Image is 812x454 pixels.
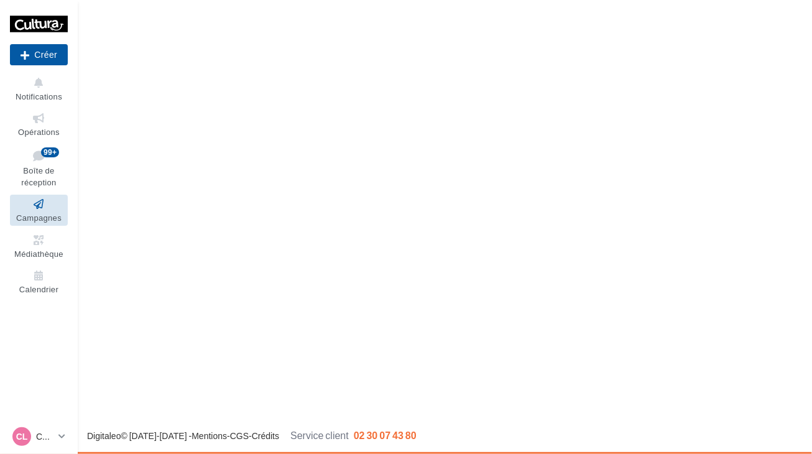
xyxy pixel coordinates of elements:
[16,91,62,101] span: Notifications
[10,44,68,65] div: Nouvelle campagne
[354,429,417,441] span: 02 30 07 43 80
[10,44,68,65] button: Créer
[10,231,68,261] a: Médiathèque
[36,430,53,443] p: CHAMBRAY LES TOURS
[16,213,62,223] span: Campagnes
[10,195,68,225] a: Campagnes
[10,145,68,190] a: Boîte de réception99+
[41,147,59,157] div: 99+
[191,430,227,441] a: Mentions
[252,430,279,441] a: Crédits
[290,429,349,441] span: Service client
[10,73,68,104] button: Notifications
[14,249,63,259] span: Médiathèque
[230,430,249,441] a: CGS
[10,266,68,297] a: Calendrier
[87,430,417,441] span: © [DATE]-[DATE] - - -
[10,425,68,448] a: CL CHAMBRAY LES TOURS
[16,430,28,443] span: CL
[21,165,56,187] span: Boîte de réception
[87,430,121,441] a: Digitaleo
[19,284,58,294] span: Calendrier
[18,127,60,137] span: Opérations
[10,109,68,139] a: Opérations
